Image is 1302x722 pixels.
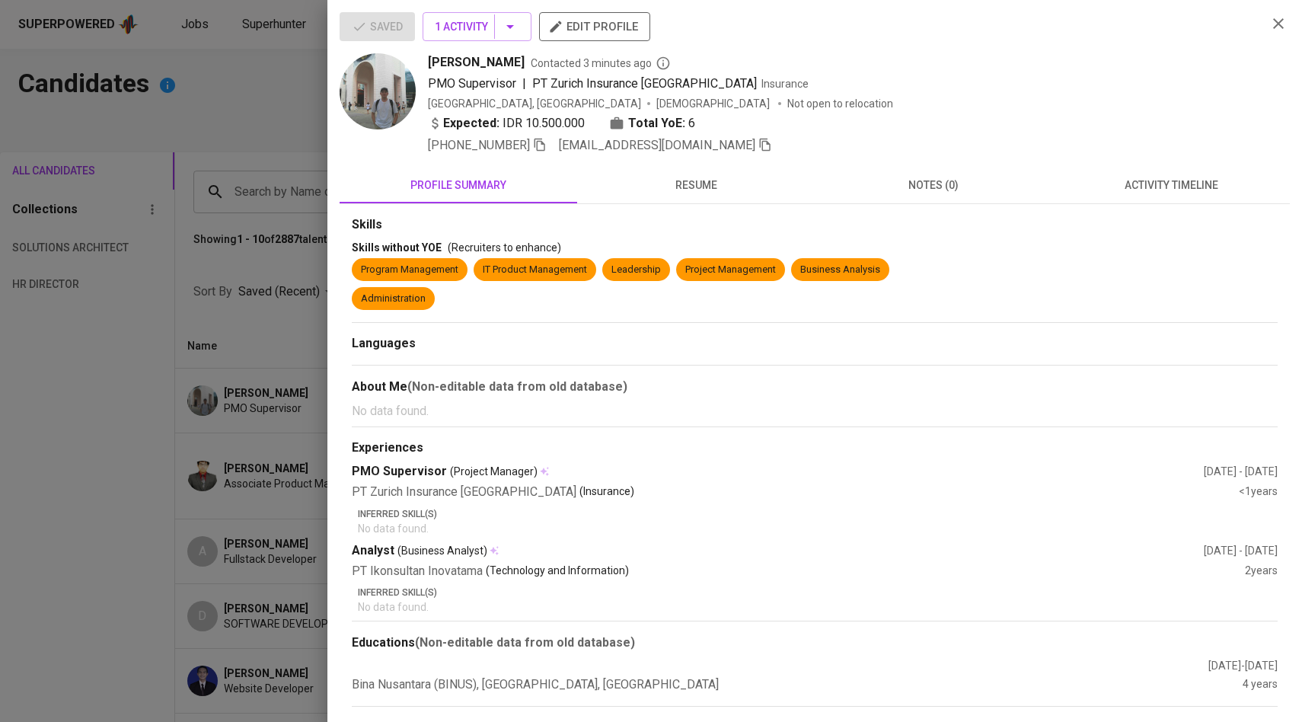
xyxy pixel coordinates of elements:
[761,78,809,90] span: Insurance
[352,563,1245,580] div: PT Ikonsultan Inovatama
[352,484,1239,501] div: PT Zurich Insurance [GEOGRAPHIC_DATA]
[428,76,516,91] span: PMO Supervisor
[1239,484,1278,501] div: <1 years
[352,241,442,254] span: Skills without YOE
[532,76,757,91] span: PT Zurich Insurance [GEOGRAPHIC_DATA]
[450,464,538,479] span: (Project Manager)
[1243,676,1278,694] div: 4 years
[539,20,650,32] a: edit profile
[539,12,650,41] button: edit profile
[551,17,638,37] span: edit profile
[1204,543,1278,558] div: [DATE] - [DATE]
[443,114,499,133] b: Expected:
[824,176,1043,195] span: notes (0)
[352,439,1278,457] div: Experiences
[522,75,526,93] span: |
[787,96,893,111] p: Not open to relocation
[358,586,1278,599] p: Inferred Skill(s)
[397,543,487,558] span: (Business Analyst)
[352,676,1243,694] div: Bina Nusantara (BINUS), [GEOGRAPHIC_DATA], [GEOGRAPHIC_DATA]
[579,484,634,501] p: (Insurance)
[358,507,1278,521] p: Inferred Skill(s)
[352,542,1204,560] div: Analyst
[559,138,755,152] span: [EMAIL_ADDRESS][DOMAIN_NAME]
[1204,464,1278,479] div: [DATE] - [DATE]
[428,138,530,152] span: [PHONE_NUMBER]
[340,53,416,129] img: 178ffe4981aa7c01708a0371b782ee9d.jpg
[361,292,426,306] div: Administration
[352,402,1278,420] p: No data found.
[486,563,629,580] p: (Technology and Information)
[586,176,806,195] span: resume
[428,53,525,72] span: [PERSON_NAME]
[428,114,585,133] div: IDR 10.500.000
[428,96,641,111] div: [GEOGRAPHIC_DATA], [GEOGRAPHIC_DATA]
[448,241,561,254] span: (Recruiters to enhance)
[423,12,531,41] button: 1 Activity
[352,378,1278,396] div: About Me
[531,56,671,71] span: Contacted 3 minutes ago
[628,114,685,133] b: Total YoE:
[1061,176,1281,195] span: activity timeline
[1208,660,1278,672] span: [DATE] - [DATE]
[352,463,1204,481] div: PMO Supervisor
[349,176,568,195] span: profile summary
[415,635,635,650] b: (Non-editable data from old database)
[611,263,661,277] div: Leadership
[407,379,627,394] b: (Non-editable data from old database)
[361,263,458,277] div: Program Management
[352,634,1278,652] div: Educations
[800,263,880,277] div: Business Analysis
[352,216,1278,234] div: Skills
[435,18,519,37] span: 1 Activity
[656,56,671,71] svg: By Batam recruiter
[352,335,1278,353] div: Languages
[688,114,695,133] span: 6
[685,263,776,277] div: Project Management
[358,599,1278,615] p: No data found.
[483,263,587,277] div: IT Product Management
[358,521,1278,536] p: No data found.
[1245,563,1278,580] div: 2 years
[656,96,772,111] span: [DEMOGRAPHIC_DATA]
